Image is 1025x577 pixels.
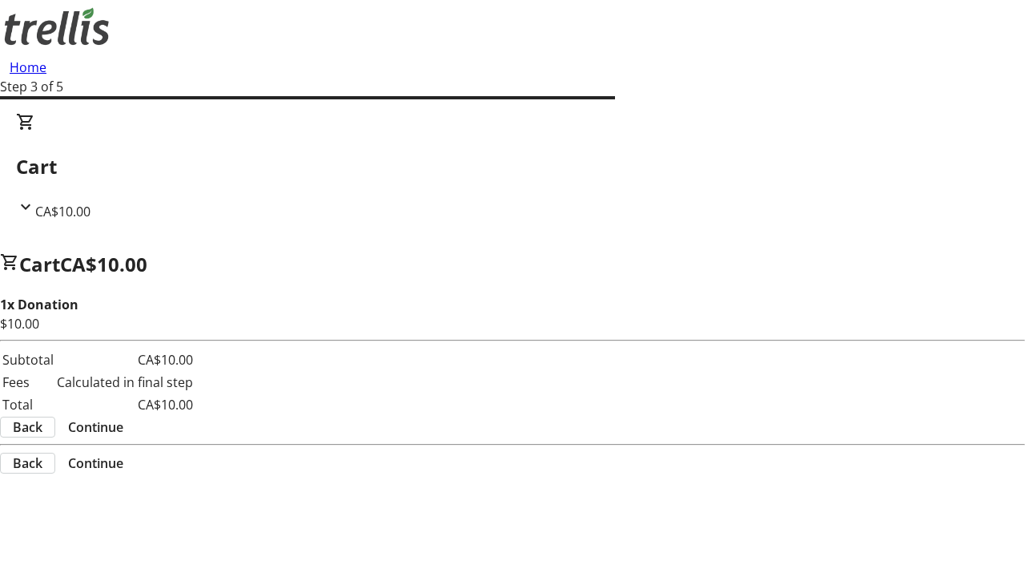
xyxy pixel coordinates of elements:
[56,394,194,415] td: CA$10.00
[35,203,90,220] span: CA$10.00
[16,112,1009,221] div: CartCA$10.00
[56,349,194,370] td: CA$10.00
[2,349,54,370] td: Subtotal
[55,418,136,437] button: Continue
[2,372,54,393] td: Fees
[16,152,1009,181] h2: Cart
[60,251,147,277] span: CA$10.00
[68,454,123,473] span: Continue
[68,418,123,437] span: Continue
[13,418,42,437] span: Back
[56,372,194,393] td: Calculated in final step
[13,454,42,473] span: Back
[19,251,60,277] span: Cart
[2,394,54,415] td: Total
[55,454,136,473] button: Continue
